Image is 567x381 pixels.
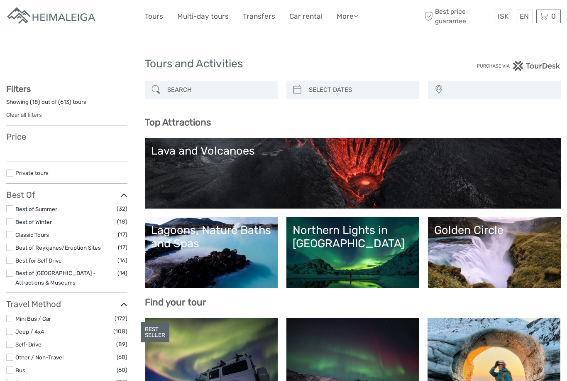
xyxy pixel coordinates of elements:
a: Best for Self Drive [15,257,62,264]
div: BEST SELLER [141,322,169,343]
span: (172) [115,314,127,323]
label: 18 [32,98,38,106]
span: (32) [117,204,127,214]
a: Classic Tours [15,231,49,238]
b: Top Attractions [145,117,211,128]
img: Apartments in Reykjavik [6,6,98,27]
div: EN [516,10,533,23]
span: (18) [117,217,127,226]
a: Best of [GEOGRAPHIC_DATA] - Attractions & Museums [15,270,96,286]
span: 0 [550,12,557,20]
a: Best of Reykjanes/Eruption Sites [15,244,101,251]
span: (89) [116,339,127,349]
a: Jeep / 4x4 [15,328,44,335]
span: (17) [118,230,127,239]
span: (14) [117,268,127,278]
div: Showing ( ) out of ( ) tours [6,98,127,111]
a: Multi-day tours [177,10,229,22]
input: SEARCH [164,83,274,97]
a: Private tours [15,170,49,176]
h3: Price [6,132,127,142]
a: Bus [15,367,25,374]
span: (17) [118,243,127,252]
div: Lagoons, Nature Baths and Spas [151,224,271,251]
div: Northern Lights in [GEOGRAPHIC_DATA] [293,224,413,251]
h3: Best Of [6,190,127,200]
a: Lagoons, Nature Baths and Spas [151,224,271,282]
div: Lava and Volcanoes [151,144,555,157]
div: Golden Circle [434,224,555,237]
a: Northern Lights in [GEOGRAPHIC_DATA] [293,224,413,282]
a: Clear all filters [6,111,42,118]
span: (60) [117,365,127,375]
a: Best of Summer [15,206,57,212]
a: Other / Non-Travel [15,354,64,361]
b: Find your tour [145,297,206,308]
span: (68) [117,352,127,362]
a: Golden Circle [434,224,555,282]
a: Tours [145,10,163,22]
a: Best of Winter [15,219,52,225]
strong: Filters [6,84,31,94]
a: Self-Drive [15,341,42,348]
a: Lava and Volcanoes [151,144,555,202]
span: (108) [113,327,127,336]
a: Car rental [289,10,323,22]
span: Best price guarantee [422,7,492,25]
h1: Tours and Activities [145,57,422,71]
a: Mini Bus / Car [15,315,51,322]
h3: Travel Method [6,299,127,309]
span: ISK [498,12,508,20]
a: Transfers [243,10,275,22]
span: (16) [117,256,127,265]
img: PurchaseViaTourDesk.png [477,61,561,71]
input: SELECT DATES [305,83,415,97]
label: 613 [60,98,69,106]
a: More [337,10,358,22]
